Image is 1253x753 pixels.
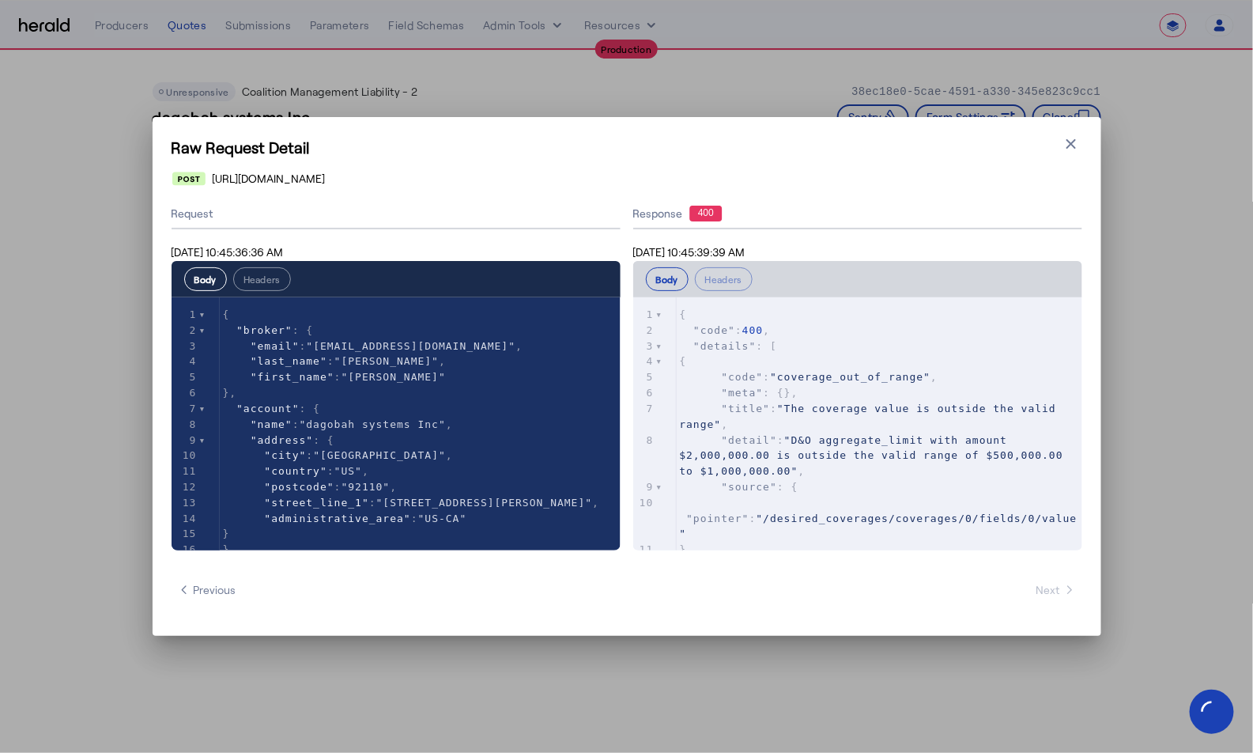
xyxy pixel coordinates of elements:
[251,340,300,352] span: "email"
[172,495,199,511] div: 13
[223,387,237,399] span: },
[342,371,446,383] span: "[PERSON_NAME]"
[172,199,621,229] div: Request
[334,355,439,367] span: "[PERSON_NAME]"
[721,434,777,446] span: "detail"
[172,385,199,401] div: 6
[223,497,600,509] span: : ,
[633,479,656,495] div: 9
[695,267,753,291] button: Headers
[264,481,334,493] span: "postcode"
[633,245,745,259] span: [DATE] 10:45:39:39 AM
[223,434,334,446] span: : {
[212,171,325,187] span: [URL][DOMAIN_NAME]
[306,340,515,352] span: "[EMAIL_ADDRESS][DOMAIN_NAME]"
[646,267,689,291] button: Body
[223,371,447,383] span: :
[680,403,1064,430] span: : ,
[680,308,687,320] span: {
[223,449,453,461] span: : ,
[697,207,713,218] text: 400
[680,481,798,493] span: : {
[223,513,467,524] span: :
[376,497,593,509] span: "[STREET_ADDRESS][PERSON_NAME]"
[172,339,199,354] div: 3
[172,526,199,542] div: 15
[680,371,938,383] span: : ,
[172,511,199,527] div: 14
[172,354,199,369] div: 4
[223,418,453,430] span: : ,
[233,267,291,291] button: Headers
[680,434,1070,478] span: : ,
[693,324,735,336] span: "code"
[223,355,447,367] span: : ,
[633,323,656,339] div: 2
[300,418,446,430] span: "dagobah systems Inc"
[172,323,199,339] div: 2
[633,369,656,385] div: 5
[251,355,327,367] span: "last_name"
[172,245,284,259] span: [DATE] 10:45:36:36 AM
[633,206,1082,221] div: Response
[264,465,326,477] span: "country"
[223,543,237,555] span: },
[686,513,749,524] span: "pointer"
[313,449,446,461] span: "[GEOGRAPHIC_DATA]"
[680,434,1070,478] span: "D&O aggregate_limit with amount $2,000,000.00 is outside the valid range of $500,000.00 to $1,00...
[172,369,199,385] div: 5
[633,385,656,401] div: 6
[680,497,1078,540] span: :
[742,324,763,336] span: 400
[223,403,321,414] span: : {
[172,576,243,604] button: Previous
[633,307,656,323] div: 1
[680,355,687,367] span: {
[178,582,236,598] span: Previous
[680,403,1064,430] span: "The coverage value is outside the valid range"
[172,401,199,417] div: 7
[418,513,467,524] span: "US-CA"
[223,308,230,320] span: {
[172,417,199,433] div: 8
[342,481,391,493] span: "92110"
[223,324,314,336] span: : {
[223,528,230,539] span: }
[223,465,369,477] span: : ,
[721,403,770,414] span: "title"
[184,267,227,291] button: Body
[680,543,694,555] span: },
[633,354,656,369] div: 4
[251,418,292,430] span: "name"
[172,136,1082,158] h1: Raw Request Detail
[236,403,299,414] span: "account"
[172,542,199,558] div: 16
[633,339,656,354] div: 3
[770,371,930,383] span: "coverage_out_of_range"
[680,513,1078,540] span: "/desired_coverages/coverages/0/fields/0/value"
[680,324,771,336] span: : ,
[172,307,199,323] div: 1
[721,481,777,493] span: "source"
[251,434,313,446] span: "address"
[251,371,334,383] span: "first_name"
[264,497,368,509] span: "street_line_1"
[633,433,656,448] div: 8
[1030,576,1082,604] button: Next
[633,542,656,558] div: 11
[633,495,656,511] div: 10
[172,479,199,495] div: 12
[633,401,656,417] div: 7
[721,371,763,383] span: "code"
[680,387,798,399] span: : {},
[172,433,199,448] div: 9
[264,449,306,461] span: "city"
[1036,582,1076,598] span: Next
[680,340,778,352] span: : [
[172,464,199,479] div: 11
[236,324,292,336] span: "broker"
[721,387,763,399] span: "meta"
[223,481,398,493] span: : ,
[264,513,410,524] span: "administrative_area"
[693,340,756,352] span: "details"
